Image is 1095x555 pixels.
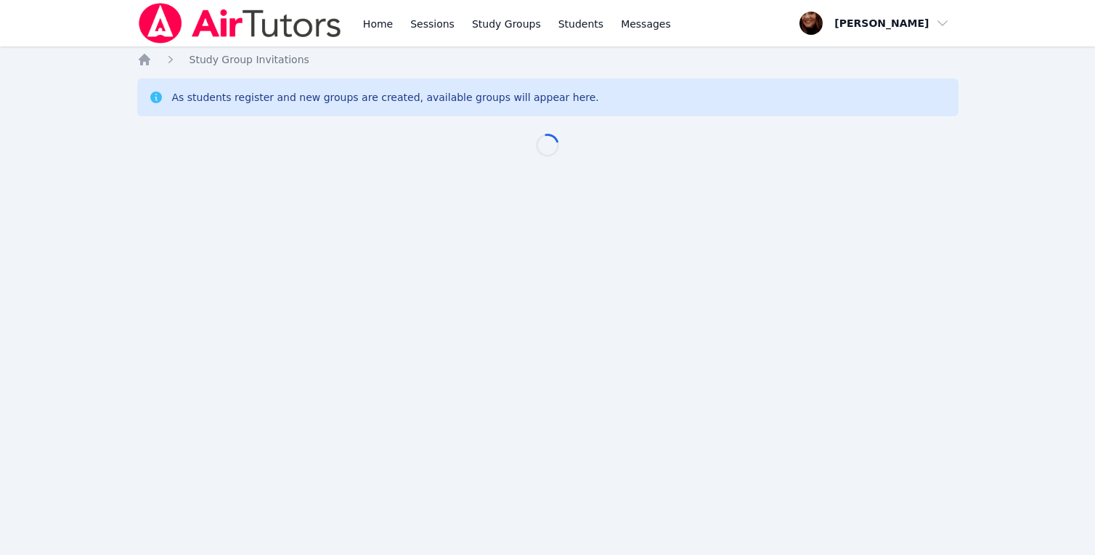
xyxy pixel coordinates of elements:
span: Study Group Invitations [190,54,309,65]
span: Messages [621,17,671,31]
nav: Breadcrumb [137,52,958,67]
div: As students register and new groups are created, available groups will appear here. [172,90,599,105]
img: Air Tutors [137,3,343,44]
a: Study Group Invitations [190,52,309,67]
